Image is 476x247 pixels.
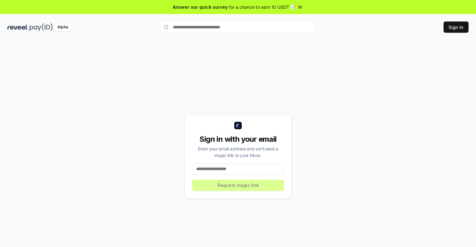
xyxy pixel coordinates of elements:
[7,23,28,31] img: reveel_dark
[192,145,284,159] div: Enter your email address and we’ll send a magic link to your inbox.
[192,134,284,144] div: Sign in with your email
[444,21,469,33] button: Sign In
[229,4,296,10] span: for a chance to earn 10 USDT 📝
[234,122,242,129] img: logo_small
[54,23,71,31] div: Alpha
[173,4,228,10] span: Answer our quick survey
[30,23,53,31] img: pay_id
